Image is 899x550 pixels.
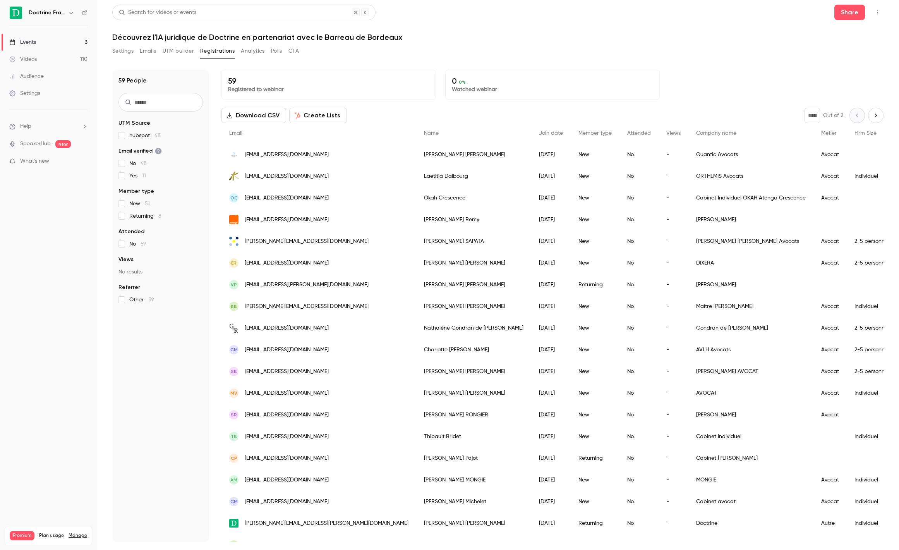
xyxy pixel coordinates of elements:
button: Create Lists [289,108,347,123]
div: New [571,491,619,512]
button: Analytics [241,45,265,57]
div: Laetitia Dalbourg [416,165,531,187]
p: Out of 2 [823,112,843,119]
span: [EMAIL_ADDRESS][DOMAIN_NAME] [245,194,329,202]
div: - [659,491,688,512]
div: [DATE] [531,274,571,296]
div: - [659,296,688,317]
span: Yes [129,172,146,180]
div: No [619,361,659,382]
div: - [659,209,688,230]
span: hubspot [129,132,161,139]
div: [PERSON_NAME] [PERSON_NAME] [416,252,531,274]
span: Company name [696,131,736,136]
div: Returning [571,274,619,296]
img: orthemis-avocats.com [229,172,238,181]
span: [PERSON_NAME][EMAIL_ADDRESS][DOMAIN_NAME] [245,302,369,311]
div: [DATE] [531,469,571,491]
div: [PERSON_NAME] MONGIE [416,469,531,491]
span: [EMAIL_ADDRESS][DOMAIN_NAME] [245,151,329,159]
button: UTM builder [163,45,194,57]
div: Avocat [813,230,847,252]
span: BB [231,303,237,310]
span: [EMAIL_ADDRESS][DOMAIN_NAME] [245,541,329,549]
div: No [619,426,659,447]
div: [DATE] [531,144,571,165]
div: New [571,252,619,274]
div: New [571,426,619,447]
div: [PERSON_NAME] [PERSON_NAME] [416,512,531,534]
span: SR [231,411,237,418]
button: Next page [868,108,884,123]
div: New [571,382,619,404]
h6: Doctrine France [29,9,65,17]
span: Member type [118,187,154,195]
div: AVOCAT [688,382,813,404]
span: [EMAIL_ADDRESS][DOMAIN_NAME] [245,411,329,419]
button: Download CSV [221,108,286,123]
span: Returning [129,212,161,220]
span: Premium [10,531,34,540]
div: [DATE] [531,512,571,534]
div: Avocat [813,469,847,491]
div: No [619,252,659,274]
div: Cabinet avocat [688,491,813,512]
div: [PERSON_NAME] RONGIER [416,404,531,426]
div: Charlotte [PERSON_NAME] [416,339,531,361]
div: Okah Crescence [416,187,531,209]
div: Nathalène Gondran de [PERSON_NAME] [416,317,531,339]
div: - [659,361,688,382]
p: 0 [452,76,653,86]
div: [DATE] [531,426,571,447]
div: New [571,165,619,187]
img: Doctrine France [10,7,22,19]
div: 2-5 personnes [847,252,898,274]
div: AVLH Avocats [688,339,813,361]
span: 8 [158,213,161,219]
div: [DATE] [531,252,571,274]
div: [PERSON_NAME] [PERSON_NAME] [416,144,531,165]
span: Views [118,256,134,263]
div: No [619,144,659,165]
span: [EMAIL_ADDRESS][DOMAIN_NAME] [245,346,329,354]
div: Cabinet individuel [688,426,813,447]
div: [PERSON_NAME] Pajot [416,447,531,469]
span: Attended [627,131,651,136]
span: AM [230,476,237,483]
div: Cabinet [PERSON_NAME] [688,447,813,469]
span: CM [230,498,238,505]
span: OC [230,194,238,201]
div: No [619,209,659,230]
div: [DATE] [531,230,571,252]
div: Individuel [847,296,898,317]
div: Individuel [847,426,898,447]
div: [PERSON_NAME] [PERSON_NAME] [416,361,531,382]
div: Settings [9,89,40,97]
img: quantic-avocats.com [229,150,238,159]
div: Thibault Bridet [416,426,531,447]
div: Videos [9,55,37,63]
button: Share [834,5,865,20]
div: No [619,469,659,491]
div: 2-5 personnes [847,230,898,252]
div: New [571,339,619,361]
span: No [129,160,147,167]
div: - [659,382,688,404]
div: [PERSON_NAME] [688,209,813,230]
span: [EMAIL_ADDRESS][DOMAIN_NAME] [245,476,329,484]
span: 0 % [459,79,466,85]
div: - [659,512,688,534]
div: ORTHEMIS Avocats [688,165,813,187]
p: 59 [228,76,429,86]
div: - [659,447,688,469]
img: gondran-avocats.com [229,323,238,333]
div: - [659,144,688,165]
span: Email verified [118,147,162,155]
span: 59 [148,297,154,302]
p: Registered to webinar [228,86,429,93]
div: Search for videos or events [119,9,196,17]
div: Quantic Avocats [688,144,813,165]
span: 48 [154,133,161,138]
button: Emails [140,45,156,57]
img: doctrine.fr [229,519,238,528]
